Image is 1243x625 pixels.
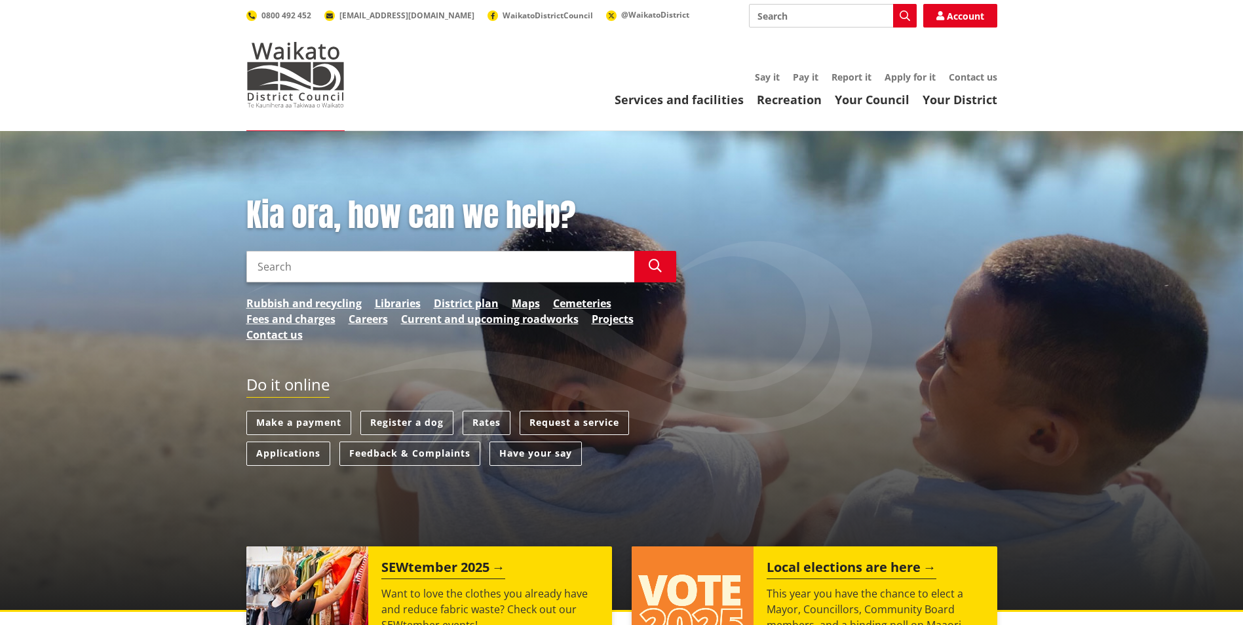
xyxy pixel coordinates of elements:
[246,295,362,311] a: Rubbish and recycling
[349,311,388,327] a: Careers
[615,92,744,107] a: Services and facilities
[832,71,871,83] a: Report it
[246,197,676,235] h1: Kia ora, how can we help?
[401,311,579,327] a: Current and upcoming roadworks
[621,9,689,20] span: @WaikatoDistrict
[246,375,330,398] h2: Do it online
[793,71,818,83] a: Pay it
[246,327,303,343] a: Contact us
[835,92,909,107] a: Your Council
[375,295,421,311] a: Libraries
[489,442,582,466] a: Have your say
[360,411,453,435] a: Register a dog
[923,92,997,107] a: Your District
[755,71,780,83] a: Say it
[503,10,593,21] span: WaikatoDistrictCouncil
[246,42,345,107] img: Waikato District Council - Te Kaunihera aa Takiwaa o Waikato
[381,559,505,579] h2: SEWtember 2025
[606,9,689,20] a: @WaikatoDistrict
[553,295,611,311] a: Cemeteries
[885,71,936,83] a: Apply for it
[757,92,822,107] a: Recreation
[463,411,510,435] a: Rates
[324,10,474,21] a: [EMAIL_ADDRESS][DOMAIN_NAME]
[246,311,335,327] a: Fees and charges
[949,71,997,83] a: Contact us
[520,411,629,435] a: Request a service
[246,251,634,282] input: Search input
[749,4,917,28] input: Search input
[767,559,936,579] h2: Local elections are here
[261,10,311,21] span: 0800 492 452
[339,10,474,21] span: [EMAIL_ADDRESS][DOMAIN_NAME]
[592,311,634,327] a: Projects
[339,442,480,466] a: Feedback & Complaints
[246,411,351,435] a: Make a payment
[488,10,593,21] a: WaikatoDistrictCouncil
[246,10,311,21] a: 0800 492 452
[923,4,997,28] a: Account
[512,295,540,311] a: Maps
[434,295,499,311] a: District plan
[246,442,330,466] a: Applications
